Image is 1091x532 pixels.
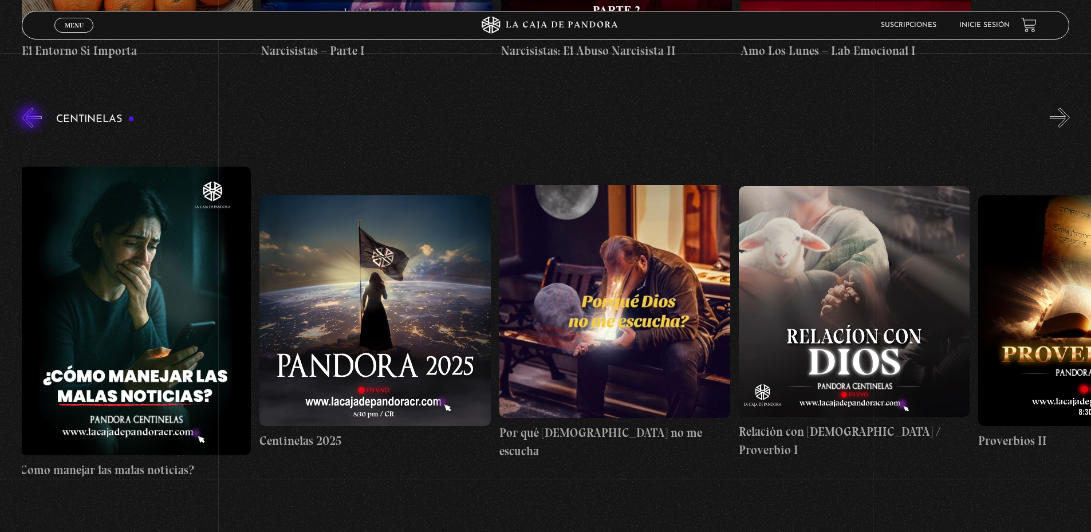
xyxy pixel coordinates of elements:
[1021,17,1037,33] a: View your shopping cart
[1050,108,1070,128] button: Next
[499,424,730,460] h4: Por qué [DEMOGRAPHIC_DATA] no me escucha
[22,42,253,60] h4: El Entorno Sí Importa
[20,461,251,479] h4: Como manejar las malas noticias?
[65,22,84,29] span: Menu
[259,432,490,450] h4: Centinelas 2025
[61,31,88,39] span: Cerrar
[22,108,42,128] button: Previous
[499,136,730,509] a: Por qué [DEMOGRAPHIC_DATA] no me escucha
[259,136,490,509] a: Centinelas 2025
[881,22,936,29] a: Suscripciones
[261,42,492,60] h4: Narcisistas – Parte I
[56,114,135,125] h3: Centinelas
[739,136,970,509] a: Relación con [DEMOGRAPHIC_DATA] / Proverbio I
[20,136,251,509] a: Como manejar las malas noticias?
[741,42,971,60] h4: Amo Los Lunes – Lab Emocional I
[501,42,732,60] h4: Narcisistas: El Abuso Narcisista II
[739,423,970,459] h4: Relación con [DEMOGRAPHIC_DATA] / Proverbio I
[959,22,1010,29] a: Inicie sesión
